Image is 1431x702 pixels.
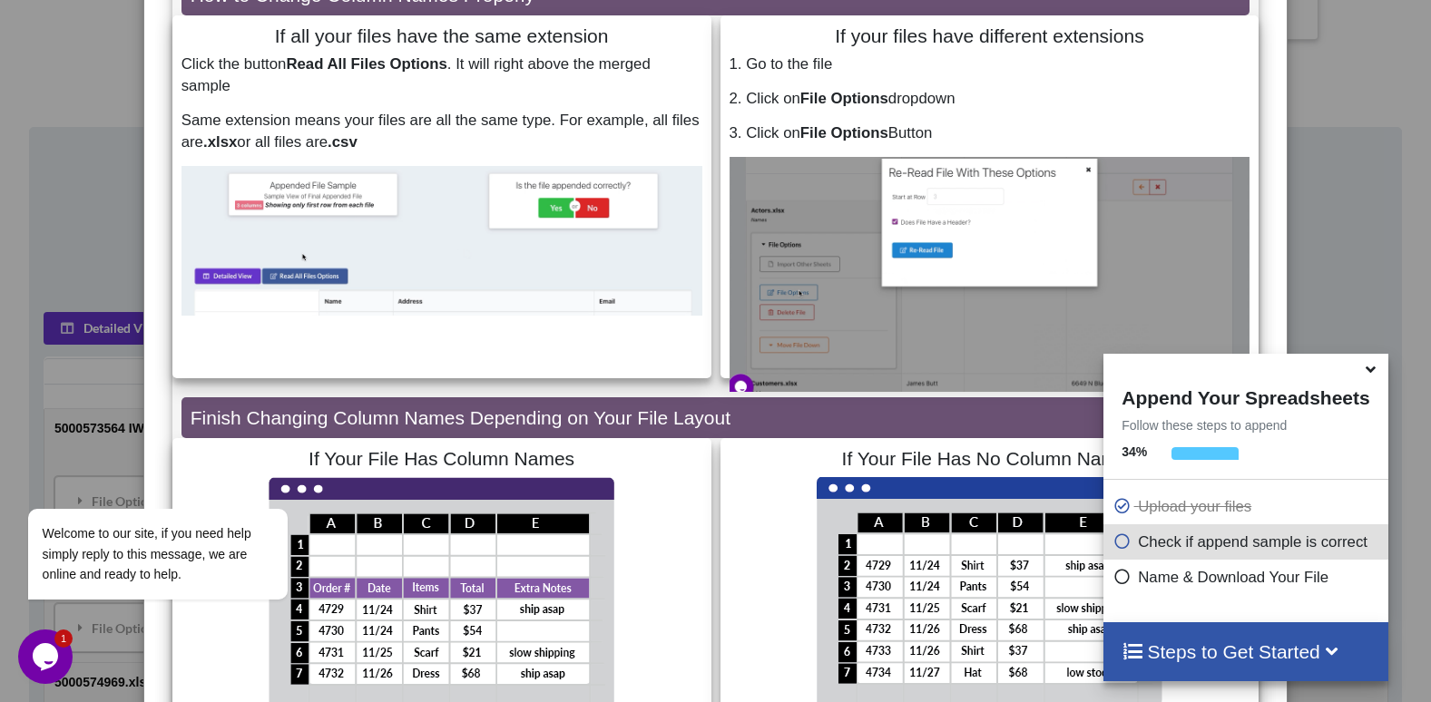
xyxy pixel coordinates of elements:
b: .xlsx [203,133,237,151]
p: 1. Go to the file [730,54,1250,75]
b: 34 % [1122,444,1147,459]
h4: If Your File Has Column Names [181,447,702,470]
img: IndividualFilesDemo.gif [730,157,1250,391]
iframe: chat widget [18,629,76,684]
p: Same extension means your files are all the same type. For example, all files are or all files are [181,110,702,153]
p: Check if append sample is correct [1112,531,1383,553]
h4: Append Your Spreadsheets [1103,382,1387,409]
img: ReadAllOptionsButton.gif [181,166,702,315]
h4: If Your File Has No Column Names [730,447,1250,470]
b: File Options [800,124,888,141]
h4: Finish Changing Column Names Depending on Your File Layout [191,406,1241,429]
iframe: chat widget [18,345,345,620]
b: .csv [328,133,358,151]
h4: If all your files have the same extension [181,24,702,47]
p: 3. Click on Button [730,122,1250,144]
p: 2. Click on dropdown [730,88,1250,110]
h4: Steps to Get Started [1122,640,1369,663]
p: Click the button . It will right above the merged sample [181,54,702,97]
h4: If your files have different extensions [730,24,1250,47]
p: Upload your files [1112,495,1383,518]
p: Follow these steps to append [1103,416,1387,434]
b: File Options [800,90,888,107]
b: Read All Files Options [286,55,446,73]
p: Name & Download Your File [1112,566,1383,589]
